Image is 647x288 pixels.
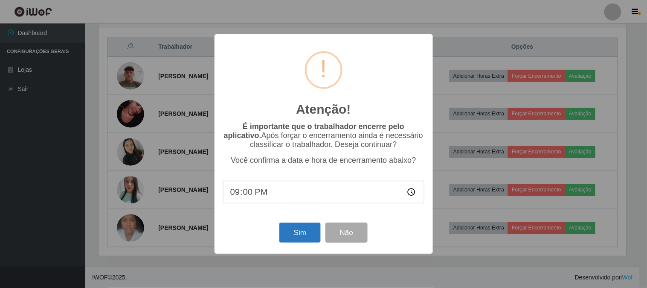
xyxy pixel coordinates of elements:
[223,122,424,149] p: Após forçar o encerramento ainda é necessário classificar o trabalhador. Deseja continuar?
[325,223,368,243] button: Não
[223,156,424,165] p: Você confirma a data e hora de encerramento abaixo?
[296,102,351,117] h2: Atenção!
[279,223,321,243] button: Sim
[224,122,404,140] b: É importante que o trabalhador encerre pelo aplicativo.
